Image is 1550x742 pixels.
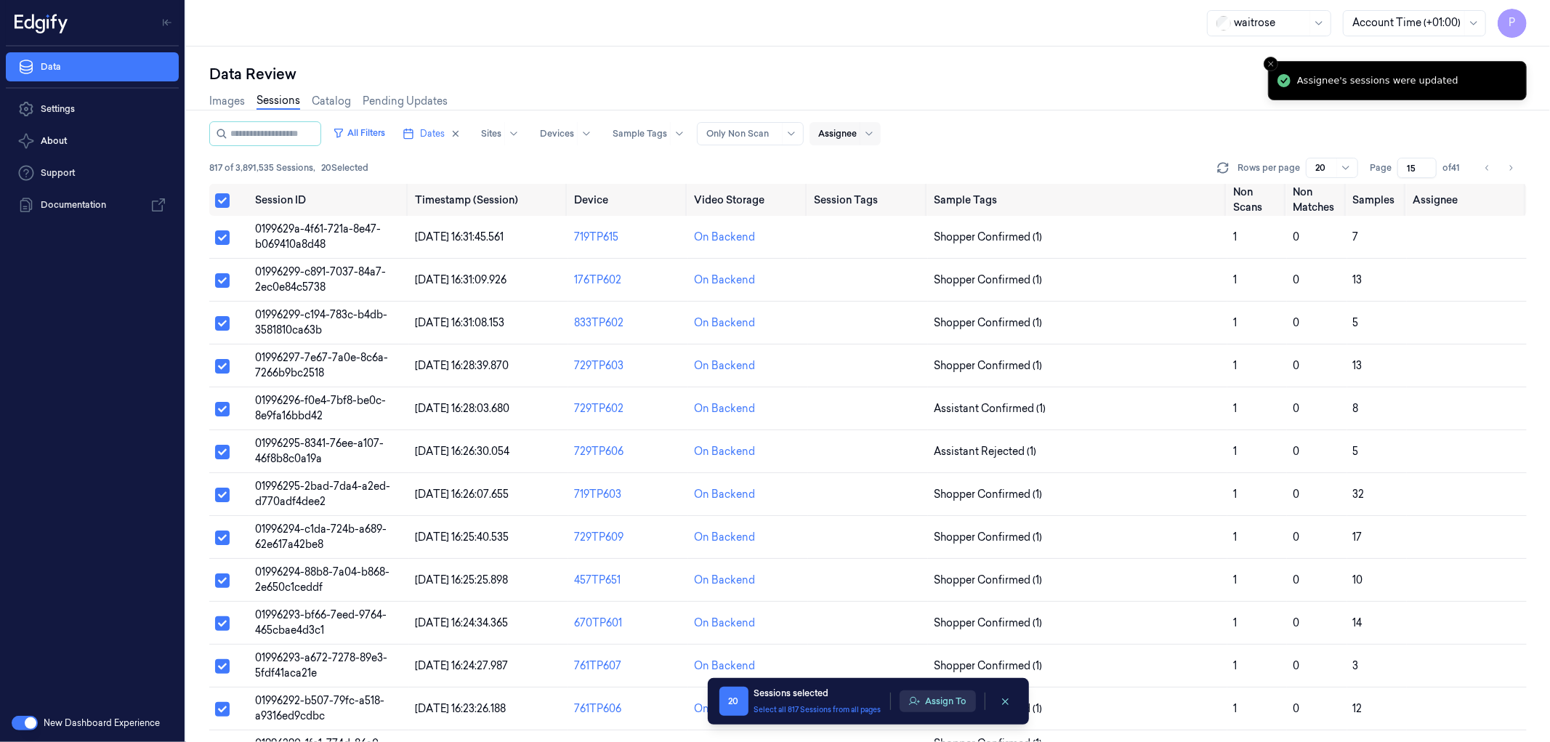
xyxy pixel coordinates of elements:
[694,358,755,374] div: On Backend
[1233,402,1237,415] span: 1
[415,488,509,501] span: [DATE] 16:26:07.655
[994,690,1017,713] button: clearSelection
[574,701,682,717] div: 761TP606
[1233,573,1237,586] span: 1
[415,316,504,329] span: [DATE] 16:31:08.153
[928,184,1227,216] th: Sample Tags
[1233,445,1237,458] span: 1
[215,702,230,717] button: Select row
[1287,184,1347,216] th: Non Matches
[694,616,755,631] div: On Backend
[574,616,682,631] div: 670TP601
[1498,9,1527,38] button: P
[694,401,755,416] div: On Backend
[694,487,755,502] div: On Backend
[694,701,755,717] div: On Backend
[1293,316,1299,329] span: 0
[249,184,409,216] th: Session ID
[1227,184,1287,216] th: Non Scans
[574,487,682,502] div: 719TP603
[1293,659,1299,672] span: 0
[1233,702,1237,715] span: 1
[934,273,1042,288] span: Shopper Confirmed (1)
[1293,573,1299,586] span: 0
[934,530,1042,545] span: Shopper Confirmed (1)
[327,121,391,145] button: All Filters
[1233,316,1237,329] span: 1
[1353,659,1359,672] span: 3
[574,573,682,588] div: 457TP651
[1293,488,1299,501] span: 0
[255,351,388,379] span: 01996297-7e67-7a0e-8c6a-7266b9bc2518
[397,122,467,145] button: Dates
[1353,702,1363,715] span: 12
[415,531,509,544] span: [DATE] 16:25:40.535
[255,565,389,594] span: 01996294-88b8-7a04-b868-2e650c1ceddf
[688,184,808,216] th: Video Storage
[1353,316,1359,329] span: 5
[934,487,1042,502] span: Shopper Confirmed (1)
[574,358,682,374] div: 729TP603
[6,126,179,156] button: About
[574,273,682,288] div: 176TP602
[934,573,1042,588] span: Shopper Confirmed (1)
[1293,445,1299,458] span: 0
[255,437,384,465] span: 01996295-8341-76ee-a107-46f8b8c0a19a
[1233,616,1237,629] span: 1
[215,316,230,331] button: Select row
[694,573,755,588] div: On Backend
[415,402,509,415] span: [DATE] 16:28:03.680
[934,401,1046,416] span: Assistant Confirmed (1)
[209,94,245,109] a: Images
[1353,531,1363,544] span: 17
[1293,273,1299,286] span: 0
[1347,184,1407,216] th: Samples
[574,230,682,245] div: 719TP615
[415,359,509,372] span: [DATE] 16:28:39.870
[1233,659,1237,672] span: 1
[215,402,230,416] button: Select row
[574,315,682,331] div: 833TP602
[1407,184,1527,216] th: Assignee
[215,193,230,208] button: Select all
[415,273,506,286] span: [DATE] 16:31:09.926
[255,480,390,508] span: 01996295-2bad-7da4-a2ed-d770adf4dee2
[255,694,384,722] span: 01996292-b507-79fc-a518-a9316ed9cdbc
[934,358,1042,374] span: Shopper Confirmed (1)
[415,230,504,243] span: [DATE] 16:31:45.561
[694,230,755,245] div: On Backend
[1233,230,1237,243] span: 1
[257,93,300,110] a: Sessions
[415,445,509,458] span: [DATE] 16:26:30.054
[1353,488,1365,501] span: 32
[1293,359,1299,372] span: 0
[215,230,230,245] button: Select row
[6,94,179,124] a: Settings
[1477,158,1521,178] nav: pagination
[1353,230,1359,243] span: 7
[1353,573,1363,586] span: 10
[415,573,508,586] span: [DATE] 16:25:25.898
[694,530,755,545] div: On Backend
[255,523,387,551] span: 01996294-c1da-724b-a689-62e617a42be8
[900,690,976,712] button: Assign To
[215,573,230,588] button: Select row
[694,444,755,459] div: On Backend
[1293,616,1299,629] span: 0
[255,394,386,422] span: 01996296-f0e4-7bf8-be0c-8e9fa16bbd42
[255,651,387,680] span: 01996293-a672-7278-89e3-5fdf41aca21e
[574,530,682,545] div: 729TP609
[215,359,230,374] button: Select row
[215,659,230,674] button: Select row
[934,658,1042,674] span: Shopper Confirmed (1)
[420,127,445,140] span: Dates
[934,230,1042,245] span: Shopper Confirmed (1)
[1353,616,1363,629] span: 14
[1293,230,1299,243] span: 0
[209,64,1527,84] div: Data Review
[1293,702,1299,715] span: 0
[574,658,682,674] div: 761TP607
[312,94,351,109] a: Catalog
[1353,402,1359,415] span: 8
